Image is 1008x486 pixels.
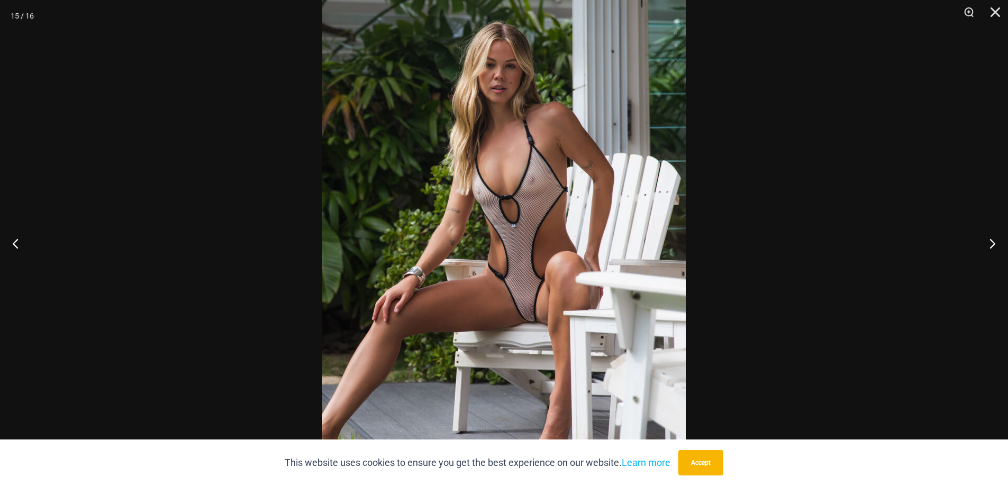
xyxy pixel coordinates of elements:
button: Next [968,217,1008,270]
a: Learn more [622,457,670,468]
button: Accept [678,450,723,475]
p: This website uses cookies to ensure you get the best experience on our website. [285,455,670,471]
div: 15 / 16 [11,8,34,24]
